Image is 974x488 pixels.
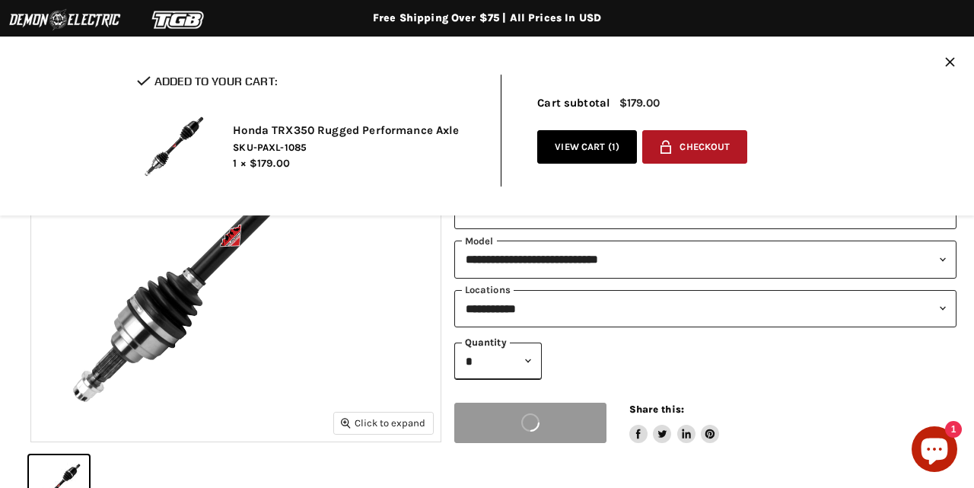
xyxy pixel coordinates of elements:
img: IMAGE [31,32,441,442]
img: Honda TRX350 Rugged Performance Axle [137,107,213,183]
h2: Honda TRX350 Rugged Performance Axle [233,123,478,139]
img: TGB Logo 2 [122,5,236,34]
a: View cart (1) [537,130,637,164]
form: cart checkout [637,130,748,170]
button: Close [945,57,955,70]
h2: Added to your cart: [137,75,478,88]
span: Checkout [680,142,730,153]
select: Quantity [454,343,542,380]
span: 1 × [233,157,246,170]
select: keys [454,290,956,327]
span: Cart subtotal [537,96,610,110]
span: $179.00 [619,97,660,110]
aside: Share this: [629,403,720,443]
button: Checkout [642,130,747,164]
select: modal-name [454,241,956,278]
span: Share this: [629,403,684,415]
button: Click to expand [334,413,433,433]
span: $179.00 [250,157,290,170]
inbox-online-store-chat: Shopify online store chat [907,426,962,476]
span: SKU-PAXL-1085 [233,141,478,155]
span: Click to expand [341,417,425,429]
img: Demon Electric Logo 2 [8,5,122,34]
span: 1 [612,141,616,152]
